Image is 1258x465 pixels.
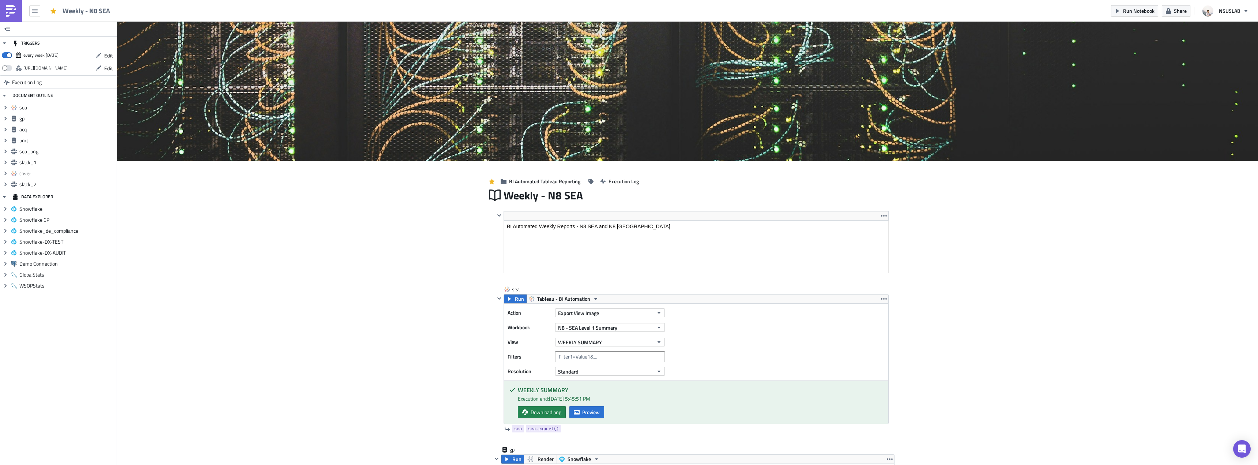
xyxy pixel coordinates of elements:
label: Filters [508,351,551,362]
button: Execution Log [596,176,643,187]
button: Hide content [492,454,501,463]
button: Run [504,295,527,303]
label: View [508,337,551,348]
span: Tableau - BI Automation [537,295,590,303]
button: Run Notebook [1111,5,1158,16]
span: Snowflake-DX-AUDIT [19,250,115,256]
span: Edit [104,64,113,72]
label: Resolution [508,366,551,377]
span: BI Automated Tableau Reporting [509,177,580,185]
span: Snowflake CP [19,217,115,223]
span: Snowflake [568,455,591,464]
button: Preview [569,406,604,418]
img: PushMetrics [5,5,17,17]
span: Edit [104,52,113,59]
button: Edit [92,63,117,74]
input: Filter1=Value1&... [555,351,665,362]
span: Render [538,455,554,464]
span: Execution Log [12,76,42,89]
span: acq [19,126,115,133]
button: Snowflake [557,455,602,464]
div: DOCUMENT OUTLINE [12,89,53,102]
span: Share [1174,7,1187,15]
label: Action [508,307,551,318]
span: sea [512,286,541,293]
span: Run [512,455,521,464]
span: Execution Log [609,177,639,185]
span: WSOPStats [19,282,115,289]
span: Snowflake-DX-TEST [19,239,115,245]
span: WEEKLY SUMMARY [558,338,602,346]
span: Download png [531,408,561,416]
div: every week on Monday [23,50,59,61]
button: Edit [92,50,117,61]
a: Download png [518,406,566,418]
span: sea.export() [528,425,559,432]
span: Weekly - N8 SEA [504,188,584,202]
button: Share [1162,5,1190,16]
button: WEEKLY SUMMARY [555,338,665,346]
span: N8 - SEA Level 1 Summary [558,324,617,331]
button: Hide content [495,211,504,220]
a: sea [512,425,524,432]
span: Run [515,295,524,303]
div: DATA EXPLORER [12,190,53,203]
button: BI Automated Tableau Reporting [497,176,584,187]
span: Preview [582,408,600,416]
span: Run Notebook [1123,7,1155,15]
span: slack_2 [19,181,115,188]
img: Avatar [1202,5,1214,17]
button: Tableau - BI Automation [526,295,601,303]
div: Execution end: [DATE] 5:45:51 PM [518,395,883,402]
img: Cover Image [117,22,1258,161]
span: gp [19,115,115,122]
span: NSUSLAB [1219,7,1240,15]
span: gp [509,446,539,453]
span: slack_1 [19,159,115,166]
span: sea [514,425,522,432]
span: Demo Connection [19,260,115,267]
button: Standard [555,367,665,376]
span: GlobalStats [19,271,115,278]
span: Weekly - N8 SEA [63,7,111,15]
iframe: Rich Text Area [504,221,888,273]
label: Workbook [508,322,551,333]
button: Export View Image [555,308,665,317]
h5: WEEKLY SUMMARY [518,387,883,393]
button: Render [524,455,557,464]
button: NSUSLAB [1198,3,1253,19]
div: Open Intercom Messenger [1233,440,1251,458]
span: Snowflake_de_compliance [19,228,115,234]
span: Snowflake [19,206,115,212]
span: sea [19,104,115,111]
button: Hide content [495,294,504,303]
span: Standard [558,368,579,375]
span: sea_png [19,148,115,155]
span: Export View Image [558,309,599,317]
a: sea.export() [526,425,561,432]
button: Run [501,455,524,464]
span: cover [19,170,115,177]
button: N8 - SEA Level 1 Summary [555,323,665,332]
span: pmt [19,137,115,144]
div: TRIGGERS [12,37,40,50]
div: https://pushmetrics.io/api/v1/report/RelZRjwlQW/webhook?token=0509d1b3c0c747638ee29cee9289bd73 [23,63,68,74]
